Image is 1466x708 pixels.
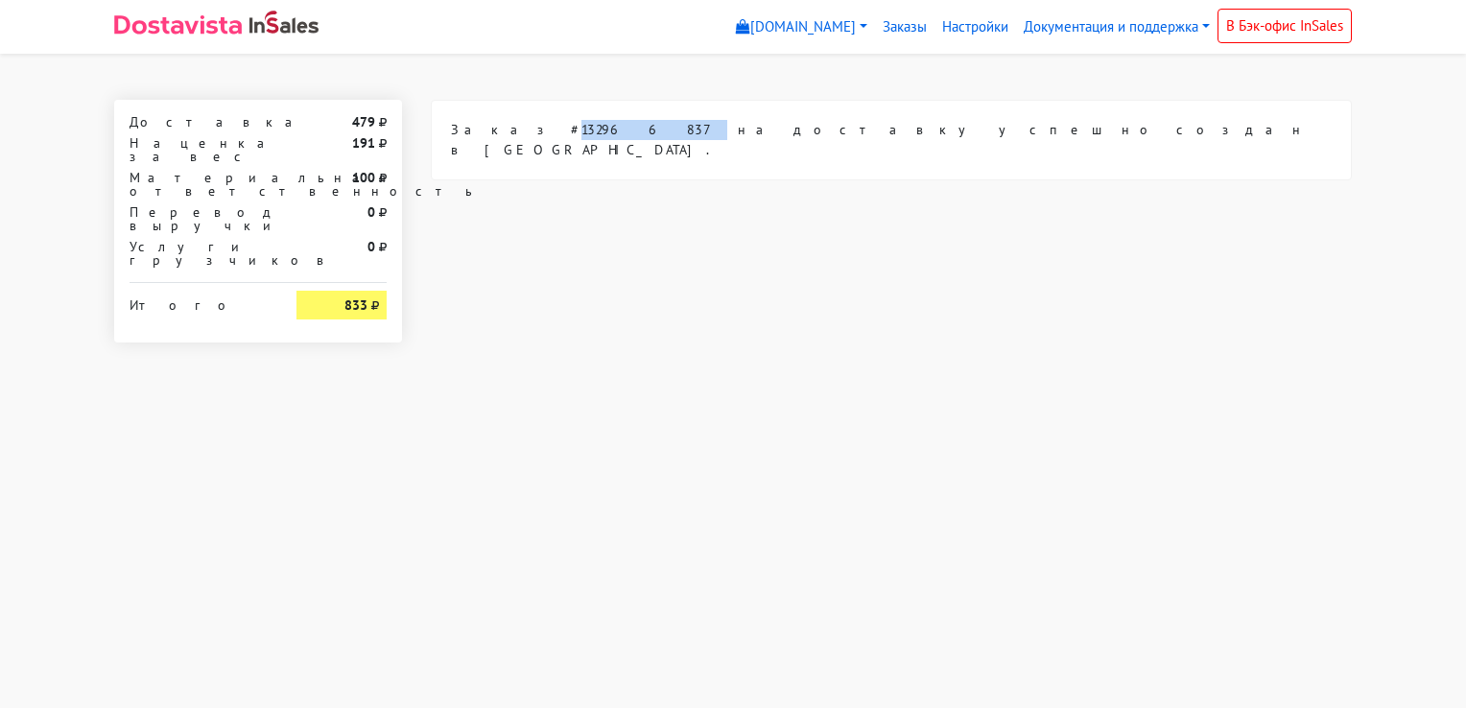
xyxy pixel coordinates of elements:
strong: 0 [367,238,375,255]
strong: 100 [352,169,375,186]
div: Доставка [115,115,282,129]
a: В Бэк-офис InSales [1218,9,1352,43]
strong: 191 [352,134,375,152]
img: Dostavista - срочная курьерская служба доставки [114,15,242,35]
a: Заказы [875,9,934,46]
div: Заказ #132966837 на доставку успешно создан в [GEOGRAPHIC_DATA]. [432,101,1351,179]
a: [DOMAIN_NAME] [728,9,875,46]
a: Документация и поддержка [1016,9,1218,46]
strong: 479 [352,113,375,130]
img: InSales [249,11,319,34]
div: Материальная ответственность [115,171,282,198]
div: Итого [130,291,268,312]
div: Наценка за вес [115,136,282,163]
strong: 0 [367,203,375,221]
strong: 833 [344,296,367,314]
a: Настройки [934,9,1016,46]
div: Перевод выручки [115,205,282,232]
div: Услуги грузчиков [115,240,282,267]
